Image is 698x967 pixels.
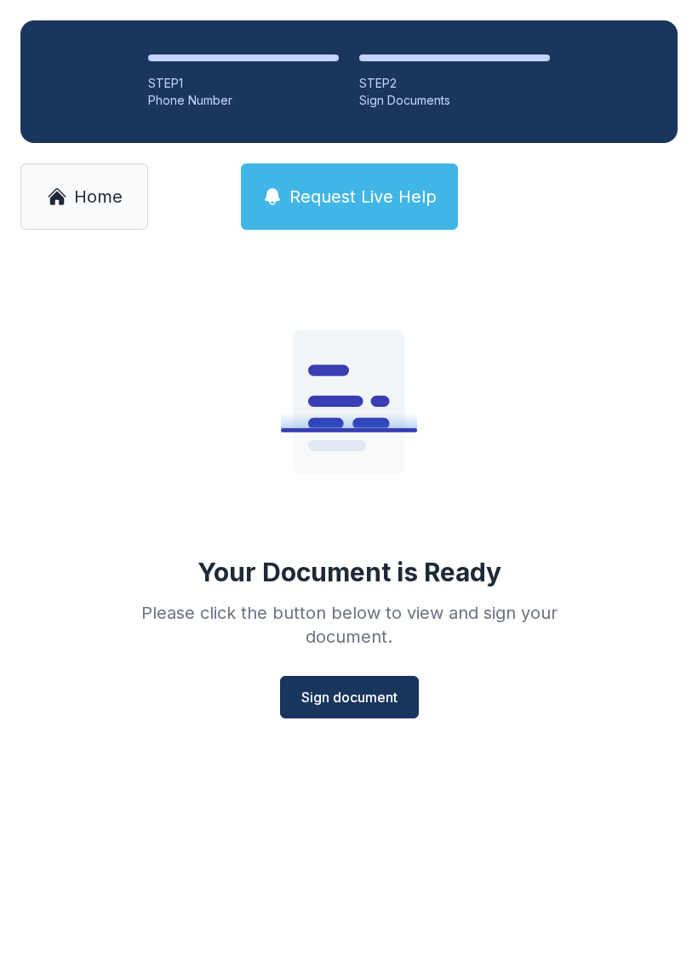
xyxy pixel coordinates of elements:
[197,557,501,587] div: Your Document is Ready
[359,75,550,92] div: STEP 2
[359,92,550,109] div: Sign Documents
[74,185,123,209] span: Home
[148,92,339,109] div: Phone Number
[104,601,594,649] div: Please click the button below to view and sign your document.
[301,687,398,707] span: Sign document
[289,185,437,209] span: Request Live Help
[148,75,339,92] div: STEP 1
